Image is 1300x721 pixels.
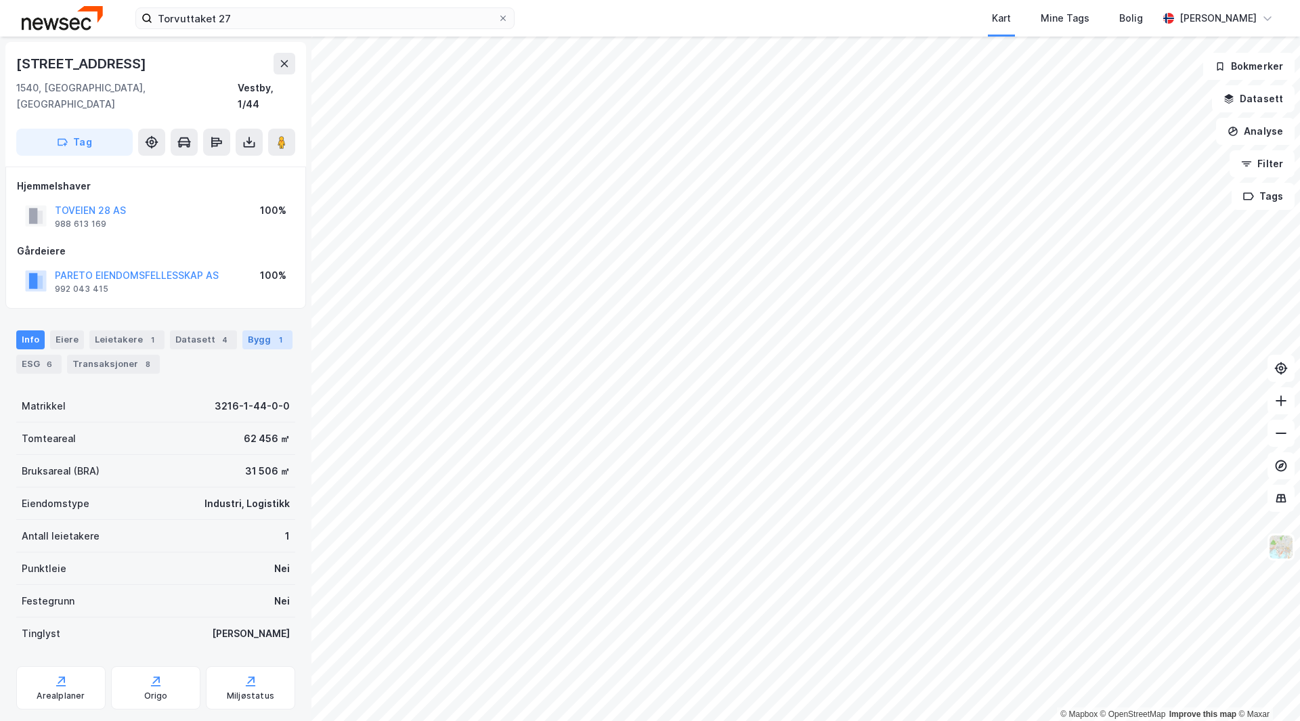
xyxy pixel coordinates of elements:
[55,219,106,230] div: 988 613 169
[1041,10,1089,26] div: Mine Tags
[22,6,103,30] img: newsec-logo.f6e21ccffca1b3a03d2d.png
[274,593,290,609] div: Nei
[22,528,100,544] div: Antall leietakere
[1216,118,1295,145] button: Analyse
[215,398,290,414] div: 3216-1-44-0-0
[245,463,290,479] div: 31 506 ㎡
[285,528,290,544] div: 1
[204,496,290,512] div: Industri, Logistikk
[37,691,85,701] div: Arealplaner
[1119,10,1143,26] div: Bolig
[260,267,286,284] div: 100%
[16,355,62,374] div: ESG
[50,330,84,349] div: Eiere
[17,243,295,259] div: Gårdeiere
[1179,10,1257,26] div: [PERSON_NAME]
[218,333,232,347] div: 4
[22,593,74,609] div: Festegrunn
[67,355,160,374] div: Transaksjoner
[1169,709,1236,719] a: Improve this map
[227,691,274,701] div: Miljøstatus
[1203,53,1295,80] button: Bokmerker
[22,398,66,414] div: Matrikkel
[1060,709,1098,719] a: Mapbox
[16,330,45,349] div: Info
[152,8,498,28] input: Søk på adresse, matrikkel, gårdeiere, leietakere eller personer
[22,463,100,479] div: Bruksareal (BRA)
[274,333,287,347] div: 1
[1268,534,1294,560] img: Z
[43,357,56,371] div: 6
[1230,150,1295,177] button: Filter
[146,333,159,347] div: 1
[1212,85,1295,112] button: Datasett
[992,10,1011,26] div: Kart
[274,561,290,577] div: Nei
[55,284,108,294] div: 992 043 415
[1232,183,1295,210] button: Tags
[238,80,295,112] div: Vestby, 1/44
[22,431,76,447] div: Tomteareal
[22,496,89,512] div: Eiendomstype
[244,431,290,447] div: 62 456 ㎡
[260,202,286,219] div: 100%
[144,691,168,701] div: Origo
[1100,709,1166,719] a: OpenStreetMap
[17,178,295,194] div: Hjemmelshaver
[89,330,165,349] div: Leietakere
[1232,656,1300,721] iframe: Chat Widget
[16,129,133,156] button: Tag
[16,53,149,74] div: [STREET_ADDRESS]
[22,626,60,642] div: Tinglyst
[212,626,290,642] div: [PERSON_NAME]
[16,80,238,112] div: 1540, [GEOGRAPHIC_DATA], [GEOGRAPHIC_DATA]
[242,330,292,349] div: Bygg
[141,357,154,371] div: 8
[22,561,66,577] div: Punktleie
[1232,656,1300,721] div: Kontrollprogram for chat
[170,330,237,349] div: Datasett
